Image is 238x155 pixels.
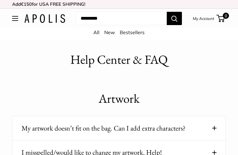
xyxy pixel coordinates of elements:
[76,12,167,25] input: Search...
[193,15,214,22] a: My Account
[22,122,216,134] button: My artwork doesn’t fit on the bag. Can I add extra characters?
[12,90,226,108] h1: Artwork
[120,29,145,35] a: Bestsellers
[21,1,32,7] span: €150
[12,16,18,21] button: Open menu
[93,29,99,35] a: All
[70,51,168,69] h1: Help Center & FAQ
[167,12,182,25] button: Search
[223,13,229,19] span: 0
[104,29,115,35] a: New
[217,15,225,22] a: 0
[24,14,65,23] img: Apolis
